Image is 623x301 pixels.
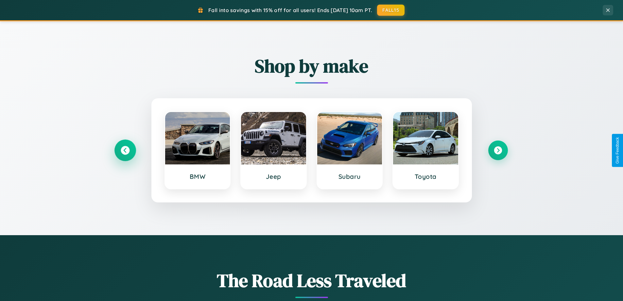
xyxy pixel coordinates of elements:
h1: The Road Less Traveled [115,268,508,293]
h3: Subaru [324,173,376,180]
span: Fall into savings with 15% off for all users! Ends [DATE] 10am PT. [208,7,372,13]
button: FALL15 [377,5,405,16]
h2: Shop by make [115,53,508,79]
h3: Jeep [248,173,300,180]
div: Give Feedback [615,137,620,164]
h3: Toyota [400,173,452,180]
h3: BMW [172,173,224,180]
